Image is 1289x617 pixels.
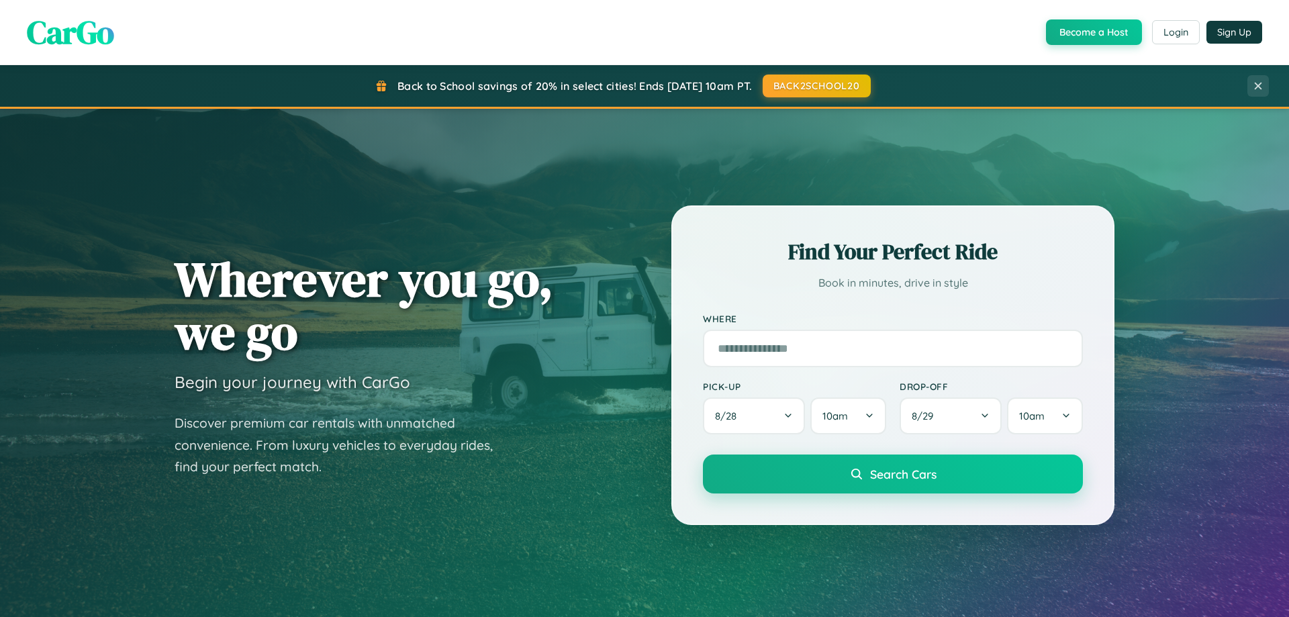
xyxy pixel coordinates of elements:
span: 8 / 28 [715,410,743,422]
p: Book in minutes, drive in style [703,273,1083,293]
button: BACK2SCHOOL20 [763,75,871,97]
button: 10am [1007,397,1083,434]
button: Search Cars [703,455,1083,493]
span: 10am [822,410,848,422]
span: Back to School savings of 20% in select cities! Ends [DATE] 10am PT. [397,79,752,93]
span: CarGo [27,10,114,54]
button: 8/28 [703,397,805,434]
label: Pick-up [703,381,886,392]
button: Login [1152,20,1200,44]
h3: Begin your journey with CarGo [175,372,410,392]
button: Become a Host [1046,19,1142,45]
label: Where [703,313,1083,324]
button: 10am [810,397,886,434]
span: 8 / 29 [912,410,940,422]
h1: Wherever you go, we go [175,252,553,359]
span: Search Cars [870,467,937,481]
label: Drop-off [900,381,1083,392]
h2: Find Your Perfect Ride [703,237,1083,267]
button: 8/29 [900,397,1002,434]
p: Discover premium car rentals with unmatched convenience. From luxury vehicles to everyday rides, ... [175,412,510,478]
button: Sign Up [1206,21,1262,44]
span: 10am [1019,410,1045,422]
